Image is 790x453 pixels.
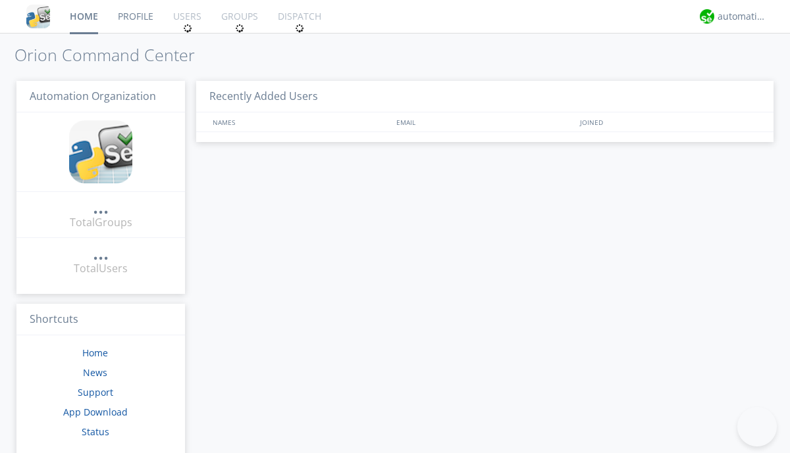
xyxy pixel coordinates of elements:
span: Automation Organization [30,89,156,103]
img: spin.svg [235,24,244,33]
a: ... [93,200,109,215]
h3: Recently Added Users [196,81,774,113]
a: Status [82,425,109,438]
div: ... [93,246,109,259]
div: ... [93,200,109,213]
a: ... [93,246,109,261]
div: Total Groups [70,215,132,230]
div: EMAIL [393,112,577,131]
a: Support [78,386,113,398]
img: spin.svg [295,24,304,33]
div: NAMES [209,112,390,131]
img: cddb5a64eb264b2086981ab96f4c1ba7 [69,120,132,183]
div: automation+atlas [718,10,767,23]
img: cddb5a64eb264b2086981ab96f4c1ba7 [26,5,50,28]
h3: Shortcuts [16,304,185,336]
a: App Download [63,406,128,418]
img: d2d01cd9b4174d08988066c6d424eccd [700,9,714,24]
div: Total Users [74,261,128,276]
iframe: Toggle Customer Support [737,407,777,446]
a: Home [82,346,108,359]
img: spin.svg [183,24,192,33]
a: News [83,366,107,379]
div: JOINED [577,112,761,131]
